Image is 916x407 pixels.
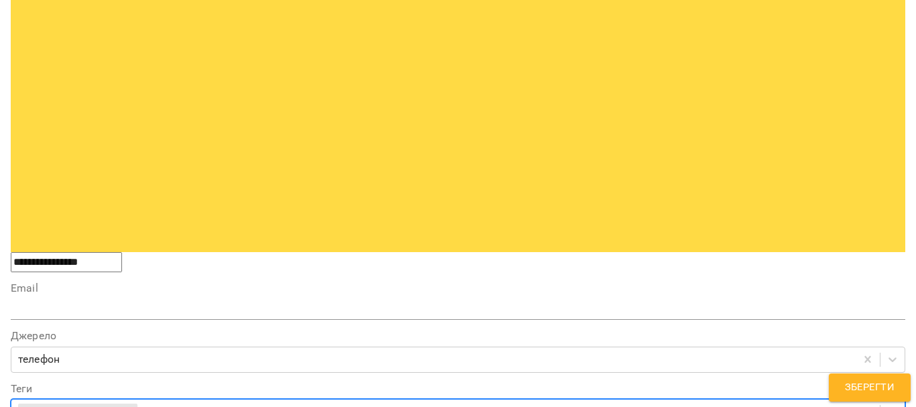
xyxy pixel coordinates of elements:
div: телефон [18,351,60,367]
label: Джерело [11,331,905,341]
label: Email [11,283,905,294]
label: Теги [11,384,905,394]
span: Зберегти [845,379,895,396]
button: Зберегти [829,373,911,402]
